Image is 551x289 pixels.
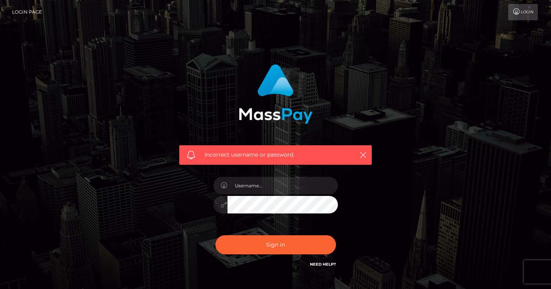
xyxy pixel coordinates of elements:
[227,177,338,194] input: Username...
[215,235,336,254] button: Sign in
[239,64,313,124] img: MassPay Login
[508,4,538,20] a: Login
[12,4,42,20] a: Login Page
[205,151,346,159] span: Incorrect username or password.
[310,262,336,267] a: Need Help?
